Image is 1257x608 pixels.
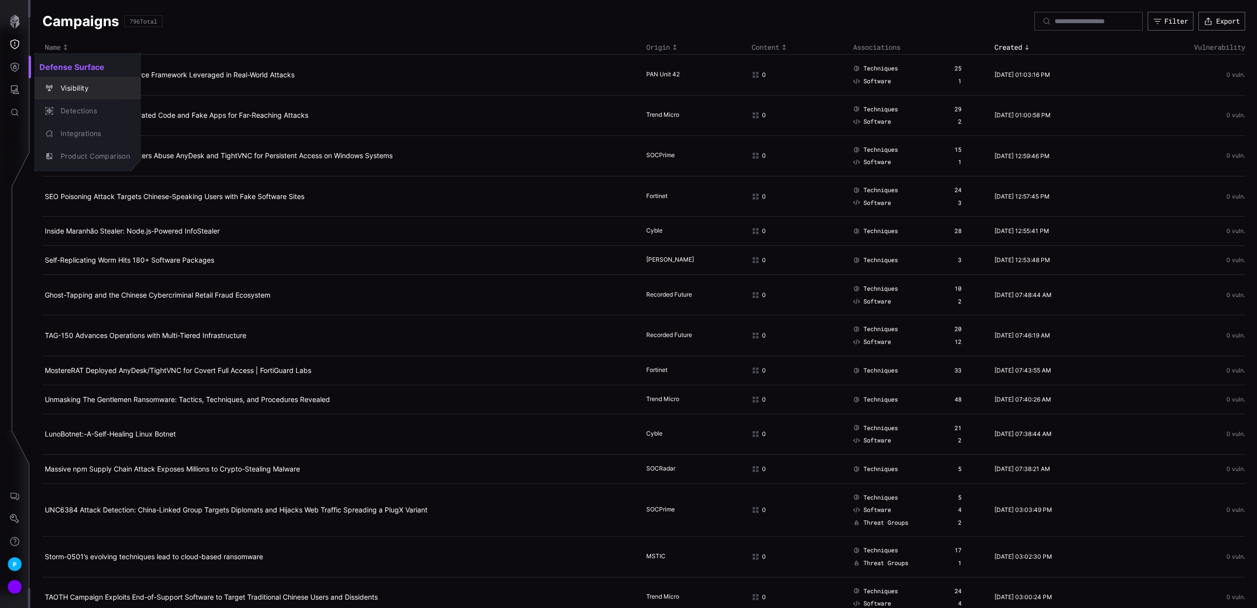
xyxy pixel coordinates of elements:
div: Integrations [56,128,130,140]
button: Product Comparison [34,145,141,168]
div: Visibility [56,82,130,95]
button: Visibility [34,77,141,100]
h2: Defense Surface [34,57,141,77]
div: Product Comparison [56,150,130,163]
div: Detections [56,105,130,117]
button: Detections [34,100,141,122]
button: Integrations [34,122,141,145]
